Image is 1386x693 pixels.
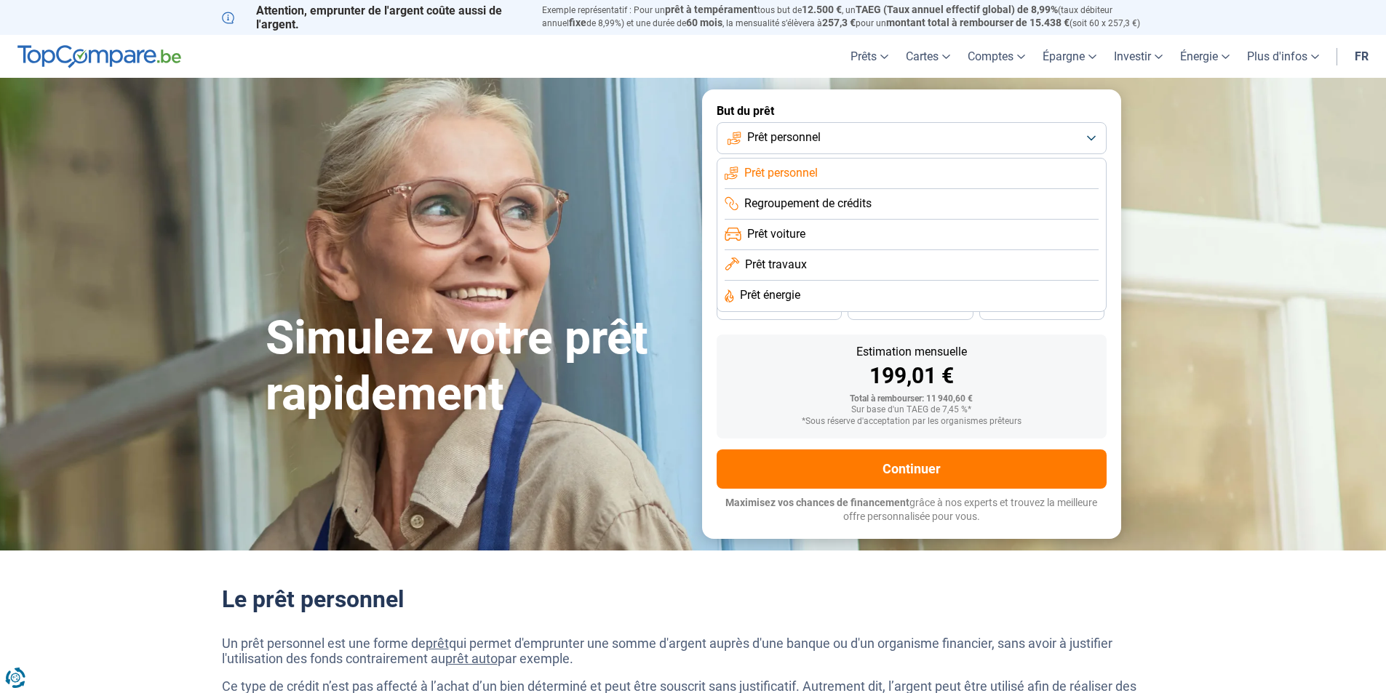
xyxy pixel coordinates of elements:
a: prêt auto [445,651,498,666]
img: TopCompare [17,45,181,68]
div: *Sous réserve d'acceptation par les organismes prêteurs [728,417,1095,427]
h2: Le prêt personnel [222,585,1165,613]
a: prêt [426,636,449,651]
span: fixe [569,17,586,28]
span: Prêt voiture [747,226,805,242]
a: Épargne [1034,35,1105,78]
button: Prêt personnel [717,122,1107,154]
span: 60 mois [686,17,722,28]
span: 24 mois [1026,305,1058,313]
p: Attention, emprunter de l'argent coûte aussi de l'argent. [222,4,525,31]
button: Continuer [717,449,1107,489]
span: Prêt travaux [745,257,807,273]
p: Exemple représentatif : Pour un tous but de , un (taux débiteur annuel de 8,99%) et une durée de ... [542,4,1165,30]
label: But du prêt [717,104,1107,118]
span: 30 mois [894,305,926,313]
span: prêt à tempérament [665,4,757,15]
span: 12.500 € [802,4,842,15]
a: Plus d'infos [1238,35,1328,78]
p: Un prêt personnel est une forme de qui permet d'emprunter une somme d'argent auprès d'une banque ... [222,636,1165,667]
a: Investir [1105,35,1171,78]
a: Prêts [842,35,897,78]
div: Total à rembourser: 11 940,60 € [728,394,1095,404]
div: Sur base d'un TAEG de 7,45 %* [728,405,1095,415]
div: 199,01 € [728,365,1095,387]
a: Cartes [897,35,959,78]
span: Maximisez vos chances de financement [725,497,909,508]
span: Prêt personnel [747,129,821,145]
a: Comptes [959,35,1034,78]
span: 36 mois [763,305,795,313]
span: 257,3 € [822,17,856,28]
a: Énergie [1171,35,1238,78]
span: Regroupement de crédits [744,196,872,212]
span: Prêt énergie [740,287,800,303]
div: Estimation mensuelle [728,346,1095,358]
span: montant total à rembourser de 15.438 € [886,17,1070,28]
p: grâce à nos experts et trouvez la meilleure offre personnalisée pour vous. [717,496,1107,524]
h1: Simulez votre prêt rapidement [266,311,685,422]
span: Prêt personnel [744,165,818,181]
a: fr [1346,35,1377,78]
span: TAEG (Taux annuel effectif global) de 8,99% [856,4,1058,15]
